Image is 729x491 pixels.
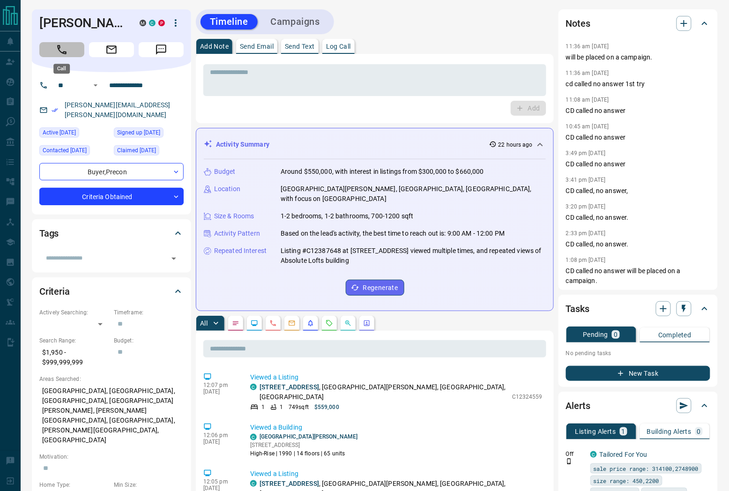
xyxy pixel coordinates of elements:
[326,320,333,327] svg: Requests
[250,441,357,449] p: [STREET_ADDRESS]
[566,177,606,183] p: 3:41 pm [DATE]
[250,469,543,479] p: Viewed a Listing
[288,320,296,327] svg: Emails
[594,464,699,473] span: sale price range: 314100,2748900
[203,382,236,388] p: 12:07 pm
[39,308,109,317] p: Actively Searching:
[566,394,710,417] div: Alerts
[566,203,606,210] p: 3:20 pm [DATE]
[566,257,606,263] p: 1:08 pm [DATE]
[566,123,609,130] p: 10:45 am [DATE]
[216,140,269,149] p: Activity Summary
[65,101,171,119] a: [PERSON_NAME][EMAIL_ADDRESS][PERSON_NAME][DOMAIN_NAME]
[575,428,616,435] p: Listing Alerts
[114,481,184,489] p: Min Size:
[39,280,184,303] div: Criteria
[281,229,505,238] p: Based on the lead's activity, the best time to reach out is: 9:00 AM - 12:00 PM
[114,336,184,345] p: Budget:
[39,345,109,370] p: $1,950 - $999,999,999
[614,331,617,338] p: 0
[203,439,236,445] p: [DATE]
[566,52,710,62] p: will be placed on a campaign.
[39,127,109,141] div: Wed Sep 10 2025
[117,128,160,137] span: Signed up [DATE]
[658,332,692,338] p: Completed
[158,20,165,26] div: property.ca
[566,97,609,103] p: 11:08 am [DATE]
[326,43,351,50] p: Log Call
[583,331,608,338] p: Pending
[214,246,267,256] p: Repeated Interest
[566,186,710,196] p: CD called, no answer,
[566,16,590,31] h2: Notes
[214,167,236,177] p: Budget
[566,150,606,156] p: 3:49 pm [DATE]
[39,383,184,448] p: [GEOGRAPHIC_DATA], [GEOGRAPHIC_DATA], [GEOGRAPHIC_DATA], [GEOGRAPHIC_DATA][PERSON_NAME], [PERSON_...
[285,43,315,50] p: Send Text
[622,428,625,435] p: 1
[281,246,546,266] p: Listing #C12387648 at [STREET_ADDRESS] viewed multiple times, and repeated views of Absolute Loft...
[203,432,236,439] p: 12:06 pm
[314,403,339,411] p: $559,000
[566,398,590,413] h2: Alerts
[114,127,184,141] div: Thu Oct 10 2019
[43,146,87,155] span: Contacted [DATE]
[39,163,184,180] div: Buyer , Precon
[240,43,274,50] p: Send Email
[260,383,319,391] a: [STREET_ADDRESS]
[53,64,70,74] div: Call
[307,320,314,327] svg: Listing Alerts
[90,80,101,91] button: Open
[566,159,710,169] p: CD called no answer
[167,252,180,265] button: Open
[214,229,260,238] p: Activity Pattern
[260,480,319,487] a: [STREET_ADDRESS]
[117,146,156,155] span: Claimed [DATE]
[250,480,257,487] div: condos.ca
[566,458,573,465] svg: Push Notification Only
[281,167,484,177] p: Around $550,000, with interest in listings from $300,000 to $660,000
[498,141,533,149] p: 22 hours ago
[43,128,76,137] span: Active [DATE]
[251,320,258,327] svg: Lead Browsing Activity
[250,434,257,440] div: condos.ca
[39,222,184,245] div: Tags
[566,346,710,360] p: No pending tasks
[203,478,236,485] p: 12:05 pm
[39,375,184,383] p: Areas Searched:
[250,372,543,382] p: Viewed a Listing
[260,382,507,402] p: , [GEOGRAPHIC_DATA][PERSON_NAME], [GEOGRAPHIC_DATA], [GEOGRAPHIC_DATA]
[260,433,357,440] a: [GEOGRAPHIC_DATA][PERSON_NAME]
[269,320,277,327] svg: Calls
[250,449,357,458] p: High-Rise | 1990 | 14 floors | 65 units
[39,284,70,299] h2: Criteria
[200,43,229,50] p: Add Note
[281,184,546,204] p: [GEOGRAPHIC_DATA][PERSON_NAME], [GEOGRAPHIC_DATA], [GEOGRAPHIC_DATA], with focus on [GEOGRAPHIC_D...
[566,106,710,116] p: CD called no answer
[566,450,585,458] p: Off
[566,133,710,142] p: CD called no answer
[346,280,404,296] button: Regenerate
[39,145,109,158] div: Wed May 14 2025
[566,70,609,76] p: 11:36 am [DATE]
[201,14,258,30] button: Timeline
[140,20,146,26] div: mrloft.ca
[39,453,184,461] p: Motivation:
[590,451,597,458] div: condos.ca
[250,423,543,432] p: Viewed a Building
[281,211,414,221] p: 1-2 bedrooms, 1-2 bathrooms, 700-1200 sqft
[512,393,543,401] p: C12324559
[566,43,609,50] p: 11:36 am [DATE]
[566,239,710,249] p: CD called, no answer.
[261,403,265,411] p: 1
[289,403,309,411] p: 749 sqft
[139,42,184,57] span: Message
[39,336,109,345] p: Search Range:
[114,145,184,158] div: Sun Dec 05 2021
[697,428,701,435] p: 0
[214,184,240,194] p: Location
[114,308,184,317] p: Timeframe:
[566,298,710,320] div: Tasks
[647,428,692,435] p: Building Alerts
[39,15,126,30] h1: [PERSON_NAME]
